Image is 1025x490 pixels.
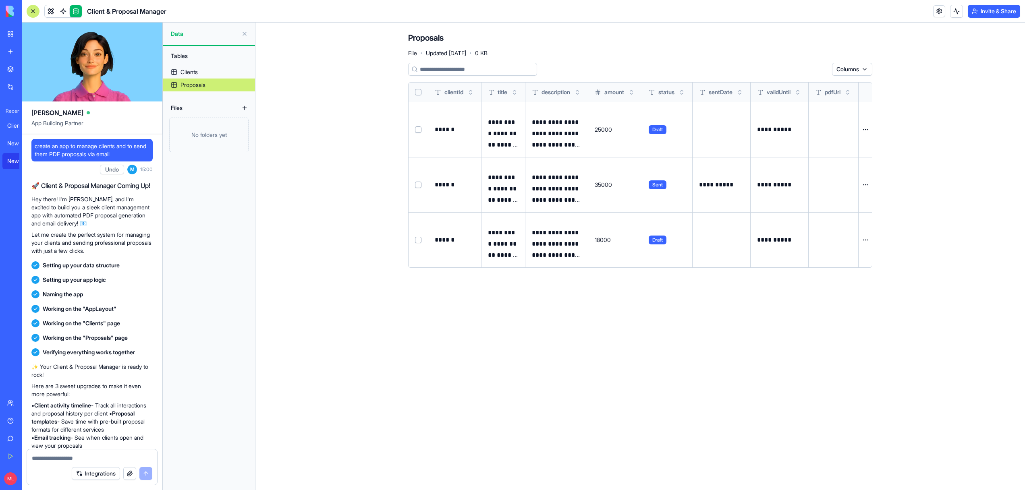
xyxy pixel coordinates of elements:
[43,334,128,342] span: Working on the "Proposals" page
[709,88,732,96] span: sentDate
[7,139,30,147] div: New App
[415,237,421,243] button: Select row
[34,402,91,409] strong: Client activity timeline
[649,236,666,244] span: Draft
[627,88,635,96] button: Toggle sort
[163,66,255,79] a: Clients
[825,88,840,96] span: pdfUrl
[649,125,666,134] span: Draft
[844,88,852,96] button: Toggle sort
[31,195,153,227] p: Hey there! I'm [PERSON_NAME], and I'm excited to build you a sleek client management app with aut...
[31,231,153,255] p: Let me create the perfect system for managing your clients and sending professional proposals wit...
[163,118,255,152] a: No folders yet
[498,88,507,96] span: title
[4,472,17,485] span: ML
[34,434,71,441] strong: Email tracking
[181,81,205,89] div: Proposals
[2,118,35,134] a: Client & Proposal Manager
[7,122,30,130] div: Client & Proposal Manager
[467,88,475,96] button: Toggle sort
[87,6,166,16] span: Client & Proposal Manager
[408,49,417,57] span: File
[2,153,35,169] a: New App
[100,165,124,174] button: Undo
[415,126,421,133] button: Select row
[167,50,251,62] div: Tables
[140,166,153,173] span: 15:00
[2,108,19,114] span: Recent
[43,276,106,284] span: Setting up your app logic
[736,88,744,96] button: Toggle sort
[649,180,666,189] span: Sent
[832,63,872,76] button: Columns
[43,261,120,269] span: Setting up your data structure
[968,5,1020,18] button: Invite & Share
[43,290,83,298] span: Naming the app
[658,88,674,96] span: status
[510,88,519,96] button: Toggle sort
[31,382,153,398] p: Here are 3 sweet upgrades to make it even more powerful:
[573,88,581,96] button: Toggle sort
[31,108,83,118] span: [PERSON_NAME]
[595,181,612,188] span: 35000
[475,49,488,57] span: 0 KB
[127,165,137,174] span: M
[678,88,686,96] button: Toggle sort
[7,157,30,165] div: New App
[2,135,35,151] a: New App
[415,182,421,188] button: Select row
[767,88,791,96] span: validUntil
[31,119,153,134] span: App Building Partner
[31,181,153,190] h2: 🚀 Client & Proposal Manager Coming Up!
[43,348,135,356] span: Verifying everything works together
[169,118,249,152] div: No folders yet
[426,49,466,57] span: Updated [DATE]
[420,47,423,60] span: ·
[604,88,624,96] span: amount
[595,236,611,243] span: 18000
[542,88,570,96] span: description
[167,101,231,114] div: Files
[595,126,612,133] span: 25000
[72,467,120,480] button: Integrations
[35,142,149,158] span: create an app to manage clients and to send them PDF proposals via email
[6,6,56,17] img: logo
[43,319,120,327] span: Working on the "Clients" page
[469,47,472,60] span: ·
[415,89,421,95] button: Select all
[794,88,802,96] button: Toggle sort
[408,32,444,43] h4: Proposals
[31,401,153,450] p: • - Track all interactions and proposal history per client • - Save time with pre-built proposal ...
[444,88,463,96] span: clientId
[171,30,238,38] span: Data
[31,363,153,379] p: ✨ Your Client & Proposal Manager is ready to rock!
[181,68,198,76] div: Clients
[43,305,116,313] span: Working on the "AppLayout"
[163,79,255,91] a: Proposals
